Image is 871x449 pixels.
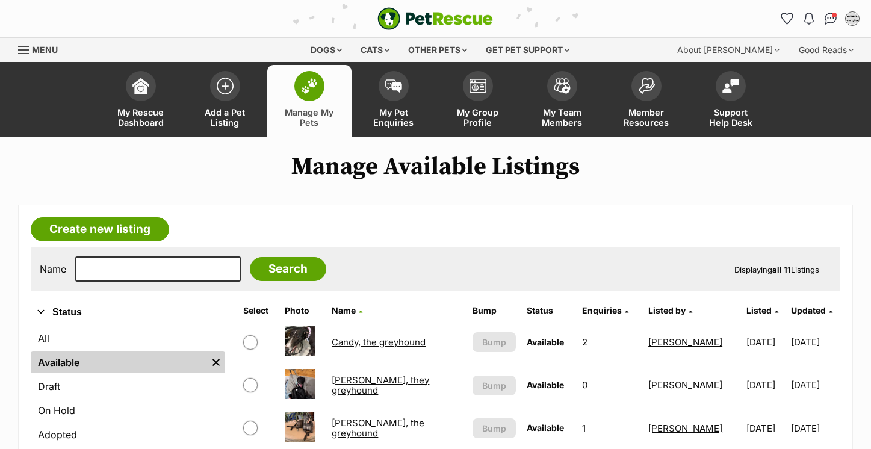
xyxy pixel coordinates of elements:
[799,9,819,28] button: Notifications
[790,38,862,62] div: Good Reads
[31,327,225,349] a: All
[742,321,790,363] td: [DATE]
[846,13,858,25] img: Jasmin profile pic
[791,407,839,449] td: [DATE]
[577,364,642,406] td: 0
[40,264,66,274] label: Name
[520,65,604,137] a: My Team Members
[482,379,506,392] span: Bump
[99,65,183,137] a: My Rescue Dashboard
[31,217,169,241] a: Create new listing
[582,305,628,315] a: Enquiries
[352,38,398,62] div: Cats
[377,7,493,30] a: PetRescue
[31,305,225,320] button: Status
[577,321,642,363] td: 2
[332,305,362,315] a: Name
[280,301,326,320] th: Photo
[746,305,778,315] a: Listed
[473,376,516,395] button: Bump
[400,38,476,62] div: Other pets
[482,422,506,435] span: Bump
[778,9,797,28] a: Favourites
[302,38,350,62] div: Dogs
[436,65,520,137] a: My Group Profile
[132,78,149,94] img: dashboard-icon-eb2f2d2d3e046f16d808141f083e7271f6b2e854fb5c12c21221c1fb7104beca.svg
[746,305,772,315] span: Listed
[648,423,722,434] a: [PERSON_NAME]
[522,301,576,320] th: Status
[238,301,279,320] th: Select
[451,107,505,128] span: My Group Profile
[791,305,832,315] a: Updated
[772,265,791,274] strong: all 11
[183,65,267,137] a: Add a Pet Listing
[791,305,826,315] span: Updated
[332,374,429,396] a: [PERSON_NAME], they greyhound
[648,305,686,315] span: Listed by
[577,407,642,449] td: 1
[468,301,521,320] th: Bump
[742,364,790,406] td: [DATE]
[825,13,837,25] img: chat-41dd97257d64d25036548639549fe6c8038ab92f7586957e7f3b1b290dea8141.svg
[582,305,622,315] span: translation missing: en.admin.listings.index.attributes.enquiries
[704,107,758,128] span: Support Help Desk
[648,305,692,315] a: Listed by
[301,78,318,94] img: manage-my-pets-icon-02211641906a0b7f246fdf0571729dbe1e7629f14944591b6c1af311fb30b64b.svg
[473,418,516,438] button: Bump
[207,351,225,373] a: Remove filter
[473,332,516,352] button: Bump
[619,107,674,128] span: Member Resources
[734,265,819,274] span: Displaying Listings
[470,79,486,93] img: group-profile-icon-3fa3cf56718a62981997c0bc7e787c4b2cf8bcc04b72c1350f741eb67cf2f40e.svg
[742,407,790,449] td: [DATE]
[482,336,506,348] span: Bump
[791,321,839,363] td: [DATE]
[804,13,814,25] img: notifications-46538b983faf8c2785f20acdc204bb7945ddae34d4c08c2a6579f10ce5e182be.svg
[648,379,722,391] a: [PERSON_NAME]
[282,107,336,128] span: Manage My Pets
[267,65,352,137] a: Manage My Pets
[527,423,564,433] span: Available
[527,380,564,390] span: Available
[477,38,578,62] div: Get pet support
[722,79,739,93] img: help-desk-icon-fdf02630f3aa405de69fd3d07c3f3aa587a6932b1a1747fa1d2bba05be0121f9.svg
[648,336,722,348] a: [PERSON_NAME]
[554,78,571,94] img: team-members-icon-5396bd8760b3fe7c0b43da4ab00e1e3bb1a5d9ba89233759b79545d2d3fc5d0d.svg
[352,65,436,137] a: My Pet Enquiries
[31,376,225,397] a: Draft
[332,305,356,315] span: Name
[689,65,773,137] a: Support Help Desk
[377,7,493,30] img: logo-e224e6f780fb5917bec1dbf3a21bbac754714ae5b6737aabdf751b685950b380.svg
[250,257,326,281] input: Search
[843,9,862,28] button: My account
[527,337,564,347] span: Available
[535,107,589,128] span: My Team Members
[32,45,58,55] span: Menu
[778,9,862,28] ul: Account quick links
[604,65,689,137] a: Member Resources
[821,9,840,28] a: Conversations
[114,107,168,128] span: My Rescue Dashboard
[198,107,252,128] span: Add a Pet Listing
[332,336,426,348] a: Candy, the greyhound
[31,400,225,421] a: On Hold
[791,364,839,406] td: [DATE]
[31,351,207,373] a: Available
[332,417,424,439] a: [PERSON_NAME], the greyhound
[638,78,655,94] img: member-resources-icon-8e73f808a243e03378d46382f2149f9095a855e16c252ad45f914b54edf8863c.svg
[31,424,225,445] a: Adopted
[217,78,234,94] img: add-pet-listing-icon-0afa8454b4691262ce3f59096e99ab1cd57d4a30225e0717b998d2c9b9846f56.svg
[669,38,788,62] div: About [PERSON_NAME]
[367,107,421,128] span: My Pet Enquiries
[385,79,402,93] img: pet-enquiries-icon-7e3ad2cf08bfb03b45e93fb7055b45f3efa6380592205ae92323e6603595dc1f.svg
[18,38,66,60] a: Menu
